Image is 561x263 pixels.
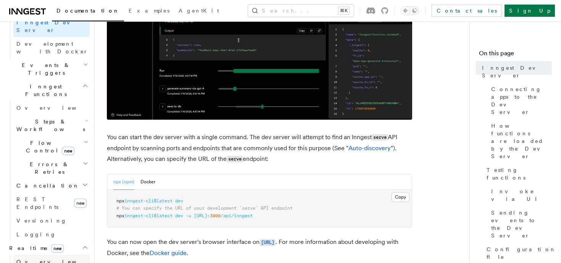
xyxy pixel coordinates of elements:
a: How functions are loaded by the Dev Server [488,119,552,163]
p: You can now open the dev server's browser interface on . For more information about developing wi... [107,237,412,258]
span: -u [186,213,191,218]
span: Errors & Retries [13,160,83,176]
span: Realtime [6,244,64,252]
span: inngest-cli@latest [124,213,172,218]
h4: On this page [479,49,552,61]
span: inngest-cli@latest [124,198,172,204]
span: Configuration file [487,245,556,261]
a: Inngest Dev Server [479,61,552,82]
a: Invoke via UI [488,184,552,206]
span: Development with Docker [16,41,88,55]
a: Logging [13,228,90,241]
a: Auto-discovery [348,144,391,152]
span: Inngest Dev Server [482,64,552,79]
button: Cancellation [13,179,90,192]
a: Documentation [52,2,124,21]
span: Documentation [56,8,119,14]
a: Versioning [13,214,90,228]
button: Errors & Retries [13,157,90,179]
a: Inngest Dev Server [13,16,90,37]
button: Inngest Functions [6,80,90,101]
button: npx (npm) [113,174,134,190]
a: [URL] [260,238,276,245]
span: Examples [129,8,169,14]
kbd: ⌘K [339,7,349,14]
button: Realtimenew [6,241,90,255]
div: Inngest Functions [6,101,90,241]
code: [URL] [260,239,276,246]
span: Sending events to the Dev Server [491,209,552,239]
span: new [62,147,74,155]
span: AgentKit [179,8,219,14]
p: You can start the dev server with a single command. The dev server will attempt to find an Innges... [107,132,412,165]
span: Cancellation [13,182,79,189]
a: Overview [13,101,90,115]
span: Invoke via UI [491,188,552,203]
a: Connecting apps to the Dev Server [488,82,552,119]
span: How functions are loaded by the Dev Server [491,122,552,160]
span: Logging [16,231,56,237]
span: /api/inngest [221,213,253,218]
span: npx [116,198,124,204]
code: serve [227,156,243,162]
span: Testing functions [487,166,552,181]
span: REST Endpoints [16,196,58,210]
span: Versioning [16,218,67,224]
span: dev [175,198,183,204]
span: [URL]: [194,213,210,218]
span: Connecting apps to the Dev Server [491,85,552,116]
button: Docker [140,174,155,190]
a: Docker guide [150,249,187,257]
a: Testing functions [484,163,552,184]
button: Events & Triggers [6,58,90,80]
button: Search...⌘K [248,5,354,17]
a: AgentKit [174,2,224,21]
span: 3000 [210,213,221,218]
button: Steps & Workflows [13,115,90,136]
a: Contact sales [432,5,501,17]
a: Sign Up [505,5,555,17]
a: Sending events to the Dev Server [488,206,552,242]
span: Overview [16,105,95,111]
span: Events & Triggers [6,61,83,77]
span: npx [116,213,124,218]
span: new [74,199,87,208]
span: # You can specify the URL of your development `serve` API endpoint [116,205,293,211]
code: serve [372,134,388,141]
button: Copy [392,192,409,202]
button: Flow Controlnew [13,136,90,157]
span: Inngest Functions [6,83,82,98]
a: Examples [124,2,174,21]
a: REST Endpointsnew [13,192,90,214]
span: new [51,244,64,253]
span: dev [175,213,183,218]
a: Development with Docker [13,37,90,58]
button: Toggle dark mode [401,6,419,15]
span: Flow Control [13,139,84,154]
span: Steps & Workflows [13,118,85,133]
